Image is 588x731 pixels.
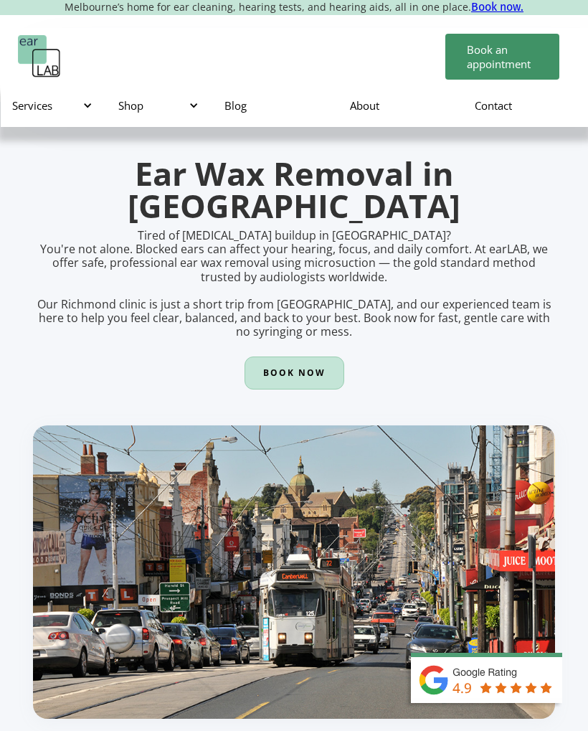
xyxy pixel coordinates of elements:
[118,98,196,113] div: Shop
[18,35,61,78] a: home
[1,84,107,127] div: Services
[463,85,588,126] a: Contact
[33,229,555,339] p: Tired of [MEDICAL_DATA] buildup in [GEOGRAPHIC_DATA]? You're not alone. Blocked ears can affect y...
[12,98,90,113] div: Services
[445,34,560,80] a: Book an appointment
[338,85,463,126] a: About
[107,84,213,127] div: Shop
[128,151,460,227] strong: Ear Wax Removal in [GEOGRAPHIC_DATA]
[245,357,344,390] a: Book now
[213,85,338,126] a: Blog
